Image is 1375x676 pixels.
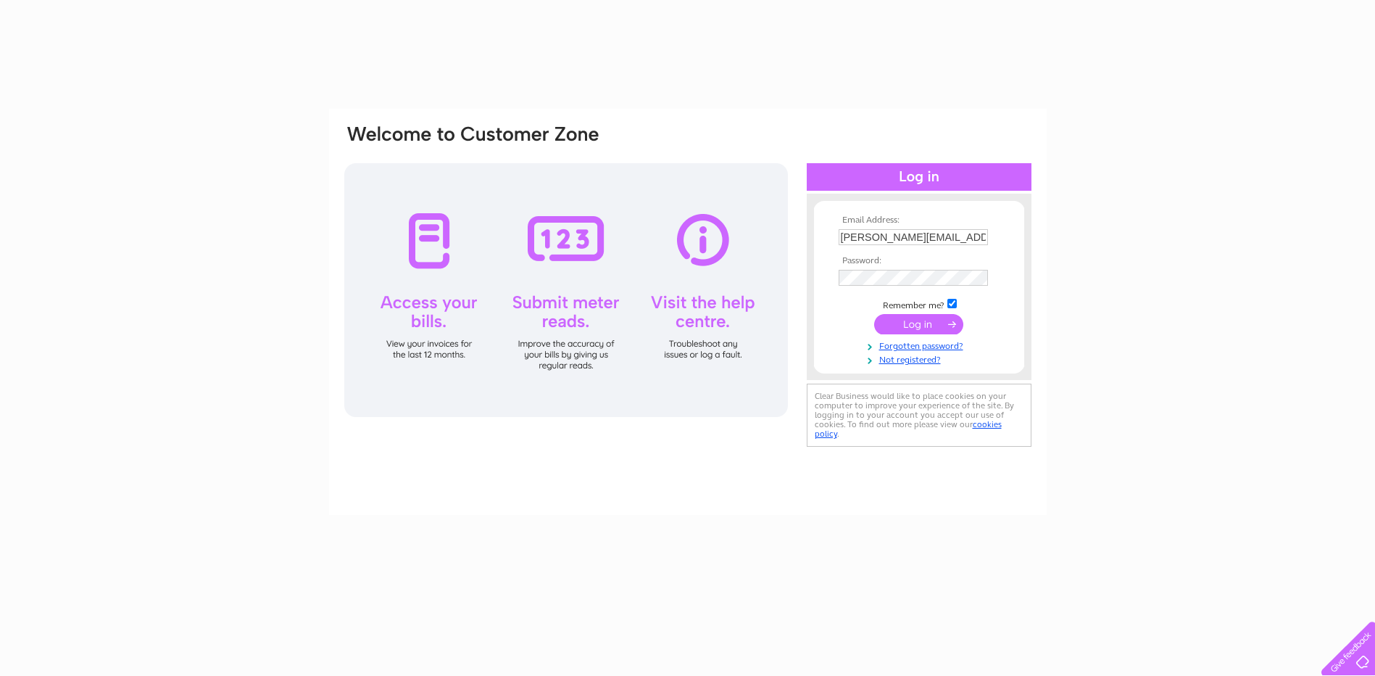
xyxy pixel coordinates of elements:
input: Submit [874,314,963,334]
th: Email Address: [835,215,1003,226]
th: Password: [835,256,1003,266]
a: Forgotten password? [839,338,1003,352]
a: Not registered? [839,352,1003,366]
td: Remember me? [835,297,1003,311]
div: Clear Business would like to place cookies on your computer to improve your experience of the sit... [807,384,1031,447]
a: cookies policy [815,419,1002,439]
